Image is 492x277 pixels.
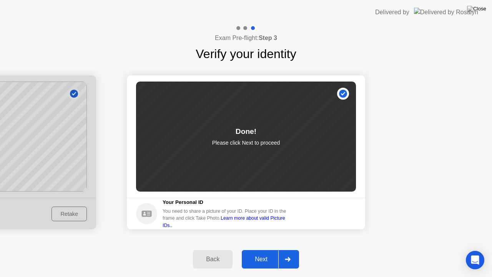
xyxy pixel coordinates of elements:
div: Delivered by [375,8,409,17]
div: Next [244,256,278,263]
div: You need to share a picture of your ID. Place your ID in the frame and click Take Photo. [163,208,292,229]
a: Learn more about valid Picture IDs.. [163,215,285,228]
img: Close [467,6,486,12]
b: Step 3 [259,35,277,41]
img: Delivered by Rosalyn [414,8,478,17]
h1: Verify your identity [196,45,296,63]
p: Please click Next to proceed [212,139,280,147]
div: Back [195,256,230,263]
h4: Exam Pre-flight: [215,33,277,43]
div: Open Intercom Messenger [466,251,484,269]
h5: Your Personal ID [163,199,292,206]
button: Back [193,250,233,269]
div: Done! [236,126,256,137]
button: Next [242,250,299,269]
